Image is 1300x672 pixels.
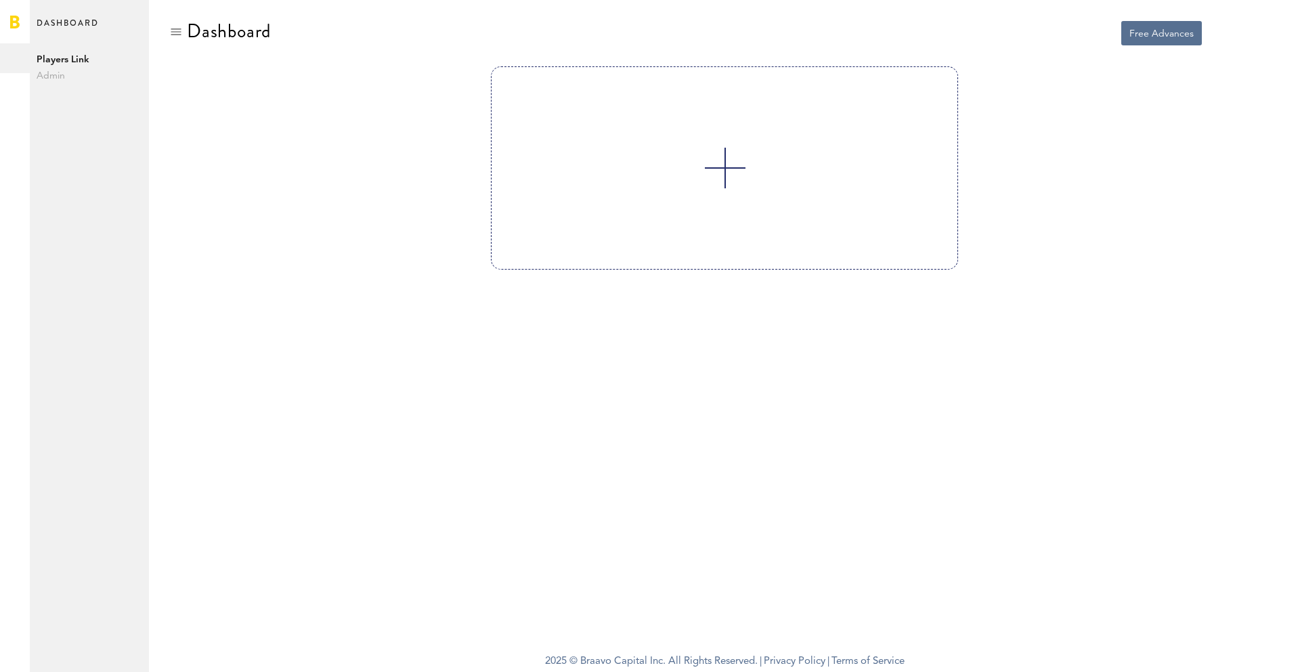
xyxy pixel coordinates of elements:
[1121,21,1202,45] button: Free Advances
[37,68,142,84] span: Admin
[831,656,905,667] a: Terms of Service
[37,51,142,68] span: Players Link
[187,20,271,42] div: Dashboard
[37,15,99,43] span: Dashboard
[545,652,758,672] span: 2025 © Braavo Capital Inc. All Rights Reserved.
[1194,631,1286,665] iframe: Opens a widget where you can find more information
[764,656,825,667] a: Privacy Policy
